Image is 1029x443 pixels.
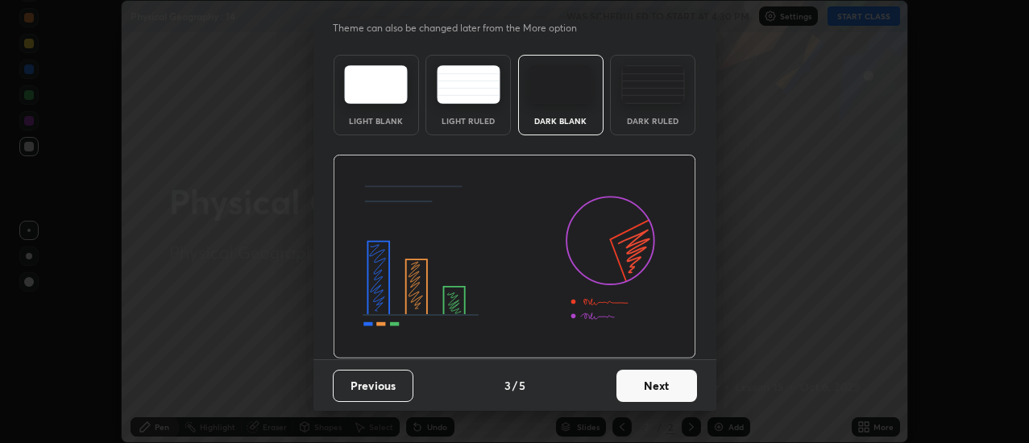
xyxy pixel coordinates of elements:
img: lightRuledTheme.5fabf969.svg [437,65,500,104]
button: Next [616,370,697,402]
h4: 5 [519,377,525,394]
div: Dark Blank [529,117,593,125]
img: darkTheme.f0cc69e5.svg [529,65,592,104]
div: Light Blank [344,117,409,125]
h4: / [512,377,517,394]
div: Dark Ruled [620,117,685,125]
div: Light Ruled [436,117,500,125]
img: darkThemeBanner.d06ce4a2.svg [333,155,696,359]
img: lightTheme.e5ed3b09.svg [344,65,408,104]
button: Previous [333,370,413,402]
p: Theme can also be changed later from the More option [333,21,594,35]
img: darkRuledTheme.de295e13.svg [621,65,685,104]
h4: 3 [504,377,511,394]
